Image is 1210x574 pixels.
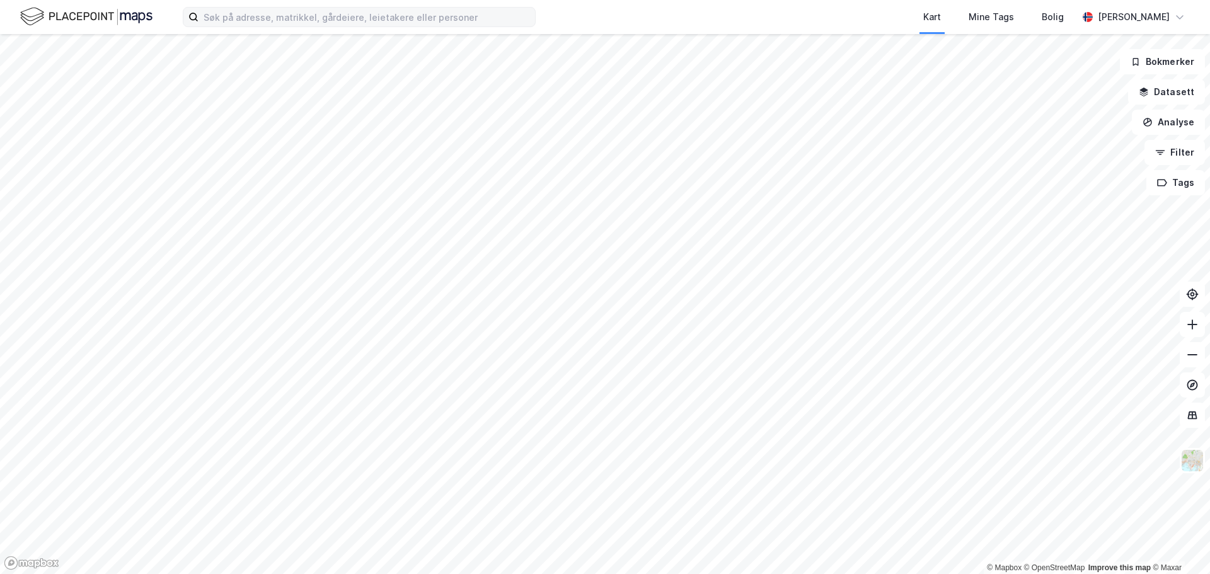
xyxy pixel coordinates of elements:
div: Kart [923,9,941,25]
input: Søk på adresse, matrikkel, gårdeiere, leietakere eller personer [199,8,535,26]
div: Bolig [1042,9,1064,25]
div: [PERSON_NAME] [1098,9,1170,25]
div: Kontrollprogram for chat [1147,514,1210,574]
iframe: Chat Widget [1147,514,1210,574]
img: logo.f888ab2527a4732fd821a326f86c7f29.svg [20,6,153,28]
div: Mine Tags [969,9,1014,25]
